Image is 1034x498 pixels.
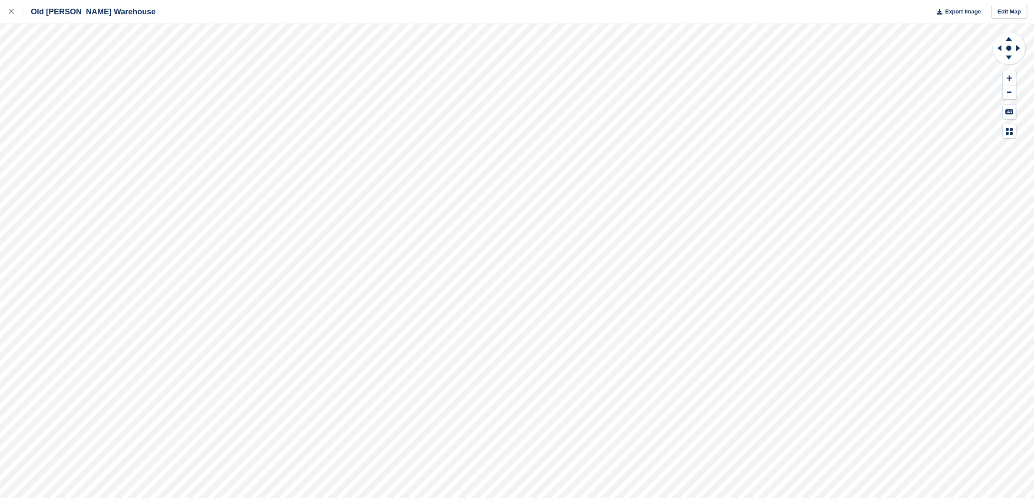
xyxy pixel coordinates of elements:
[1003,124,1016,138] button: Map Legend
[1003,71,1016,85] button: Zoom In
[1003,85,1016,100] button: Zoom Out
[23,7,155,17] div: Old [PERSON_NAME] Warehouse
[945,7,981,16] span: Export Image
[991,5,1027,19] a: Edit Map
[1003,105,1016,119] button: Keyboard Shortcuts
[932,5,981,19] button: Export Image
